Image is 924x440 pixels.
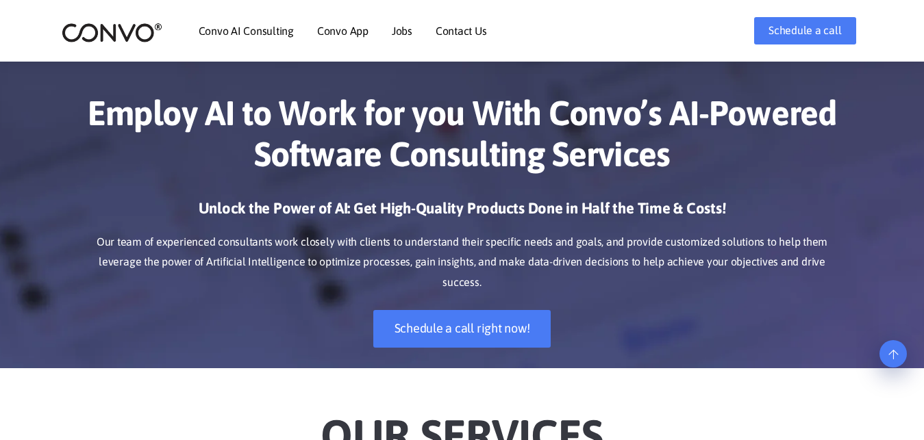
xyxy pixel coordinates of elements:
a: Schedule a call [754,17,856,44]
p: Our team of experienced consultants work closely with clients to understand their specific needs ... [82,232,842,294]
h1: Employ AI to Work for you With Convo’s AI-Powered Software Consulting Services [82,92,842,185]
img: logo_2.png [62,22,162,43]
a: Jobs [392,25,412,36]
a: Schedule a call right now! [373,310,551,348]
a: Contact Us [436,25,487,36]
h3: Unlock the Power of AI: Get High-Quality Products Done in Half the Time & Costs! [82,198,842,229]
a: Convo AI Consulting [199,25,294,36]
a: Convo App [317,25,369,36]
